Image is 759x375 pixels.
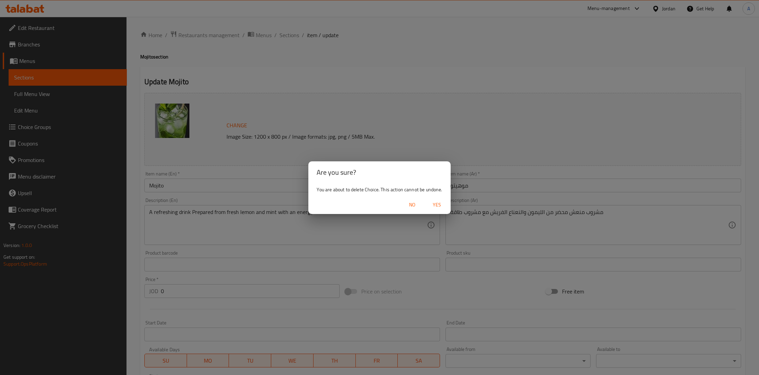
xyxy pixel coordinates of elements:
[317,167,442,178] h2: Are you sure?
[308,183,450,196] div: You are about to delete Choice. This action cannot be undone.
[426,199,448,211] button: Yes
[429,201,445,209] span: Yes
[401,199,423,211] button: No
[404,201,420,209] span: No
